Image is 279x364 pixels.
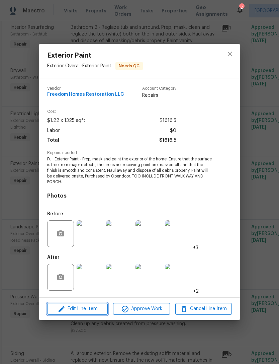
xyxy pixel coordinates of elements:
span: Edit Line Item [49,305,106,313]
span: Account Category [142,86,176,91]
button: Cancel Line Item [175,303,232,315]
span: Freedom Homes Restoration LLC [47,92,124,97]
span: Full Exterior Paint - Prep, mask and paint the exterior of the home. Ensure that the surface is f... [47,156,213,185]
span: $1616.5 [160,116,176,126]
span: Total [47,136,59,145]
span: Labor [47,126,60,136]
div: 2 [239,4,244,11]
span: Repairs needed [47,151,232,155]
span: Exterior Overall - Exterior Paint [47,64,111,68]
button: Approve Work [113,303,170,315]
span: Cancel Line Item [177,305,230,313]
span: Repairs [142,92,176,99]
span: Vendor [47,86,124,91]
span: $0 [170,126,176,136]
h4: Photos [47,193,232,199]
span: Cost [47,110,176,114]
span: +2 [193,288,199,295]
h5: Before [47,212,63,216]
button: Edit Line Item [47,303,108,315]
button: close [222,46,238,62]
span: Needs QC [116,63,142,69]
h5: After [47,255,60,260]
span: $1616.5 [159,136,176,145]
span: $1.22 x 1325 sqft [47,116,85,126]
span: Approve Work [115,305,168,313]
span: +3 [193,244,198,251]
span: Exterior Paint [47,52,143,59]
